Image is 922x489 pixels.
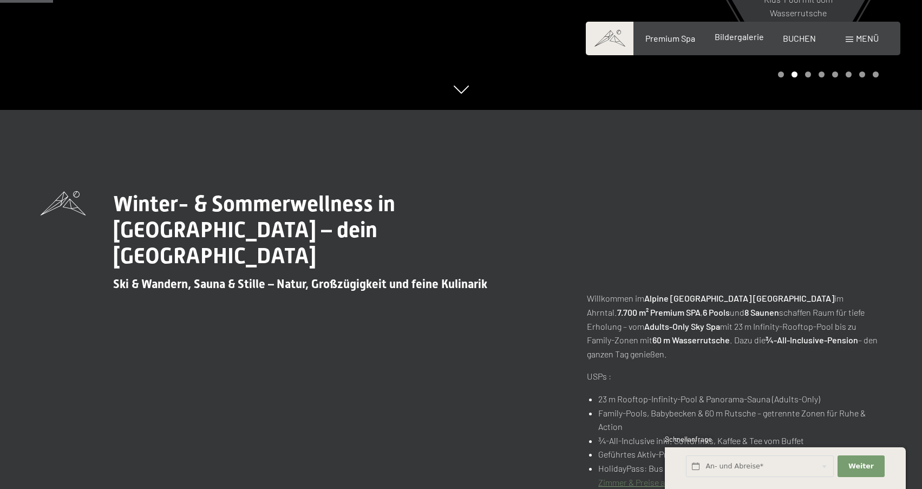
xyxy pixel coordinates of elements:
p: Willkommen im im Ahrntal. , und schaffen Raum für tiefe Erholung – vom mit 23 m Infinity-Rooftop-... [587,291,881,361]
strong: Adults-Only Sky Spa [644,321,720,331]
span: Ski & Wandern, Sauna & Stille – Natur, Großzügigkeit und feine Kulinarik [113,277,487,291]
span: Menü [856,33,879,43]
strong: 60 m Wasserrutsche [652,335,730,345]
span: Schnellanfrage [665,435,712,444]
a: BUCHEN [783,33,816,43]
a: Premium Spa [645,33,695,43]
button: Weiter [838,455,884,478]
strong: 8 Saunen [744,307,779,317]
div: Carousel Page 1 [778,71,784,77]
div: Carousel Page 3 [805,71,811,77]
div: Carousel Page 6 [846,71,852,77]
strong: Alpine [GEOGRAPHIC_DATA] [GEOGRAPHIC_DATA] [644,293,834,303]
li: HolidayPass: Bus & Zug kostenlos | [598,461,881,489]
li: Family-Pools, Babybecken & 60 m Rutsche – getrennte Zonen für Ruhe & Action [598,406,881,434]
strong: 7.700 m² Premium SPA [617,307,701,317]
li: ¾-All-Inclusive inkl. Softdrinks, Kaffee & Tee vom Buffet [598,434,881,448]
p: USPs : [587,369,881,383]
li: 23 m Rooftop-Infinity-Pool & Panorama-Sauna (Adults-Only) [598,392,881,406]
a: Bildergalerie [715,31,764,42]
div: Carousel Page 2 (Current Slide) [792,71,797,77]
strong: ¾-All-Inclusive-Pension [766,335,858,345]
div: Carousel Page 5 [832,71,838,77]
div: Carousel Page 7 [859,71,865,77]
div: Carousel Page 8 [873,71,879,77]
a: Zimmer & Preise ansehen [598,477,692,487]
div: Carousel Pagination [774,71,879,77]
div: Carousel Page 4 [819,71,825,77]
strong: 6 Pools [703,307,730,317]
span: Weiter [848,461,874,471]
li: Geführtes Aktiv-Programm das ganze Jahr [598,447,881,461]
span: Winter- & Sommerwellness in [GEOGRAPHIC_DATA] – dein [GEOGRAPHIC_DATA] [113,191,395,269]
